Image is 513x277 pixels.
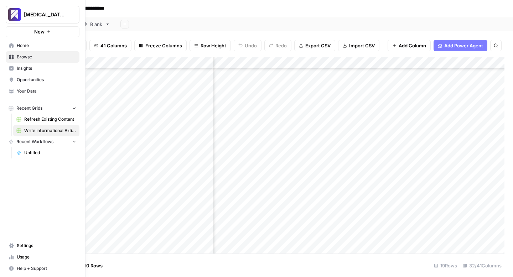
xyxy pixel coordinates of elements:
span: Home [17,42,76,49]
button: Redo [264,40,291,51]
a: Browse [6,51,79,63]
span: Add 10 Rows [74,262,103,269]
button: Help + Support [6,263,79,274]
button: Add Power Agent [434,40,487,51]
span: Freeze Columns [145,42,182,49]
button: Freeze Columns [134,40,187,51]
button: Import CSV [338,40,379,51]
a: Write Informational Article [13,125,79,136]
button: Recent Grids [6,103,79,114]
span: Redo [275,42,287,49]
a: Home [6,40,79,51]
span: 41 Columns [100,42,127,49]
a: Blank [76,17,116,31]
div: 32/41 Columns [460,260,504,271]
span: New [34,28,45,35]
div: 19 Rows [431,260,460,271]
span: Browse [17,54,76,60]
a: Untitled [13,147,79,158]
button: Export CSV [294,40,335,51]
span: Usage [17,254,76,260]
span: Refresh Existing Content [24,116,76,122]
button: Recent Workflows [6,136,79,147]
button: Workspace: Overjet - Test [6,6,79,23]
a: Your Data [6,85,79,97]
button: New [6,26,79,37]
span: Export CSV [305,42,331,49]
a: Usage [6,251,79,263]
div: Blank [90,21,102,28]
span: Untitled [24,150,76,156]
span: Help + Support [17,265,76,272]
a: Opportunities [6,74,79,85]
span: Opportunities [17,77,76,83]
span: Row Height [201,42,226,49]
button: Add Column [388,40,431,51]
span: Recent Grids [16,105,42,111]
span: [MEDICAL_DATA] - Test [24,11,67,18]
a: Refresh Existing Content [13,114,79,125]
span: Settings [17,242,76,249]
span: Your Data [17,88,76,94]
span: Write Informational Article [24,127,76,134]
span: Undo [245,42,257,49]
a: Settings [6,240,79,251]
span: Insights [17,65,76,72]
img: Overjet - Test Logo [8,8,21,21]
span: Recent Workflows [16,138,53,145]
button: 41 Columns [89,40,131,51]
span: Add Power Agent [444,42,483,49]
span: Import CSV [349,42,375,49]
button: Undo [234,40,261,51]
button: Row Height [190,40,231,51]
span: Add Column [399,42,426,49]
a: Insights [6,63,79,74]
